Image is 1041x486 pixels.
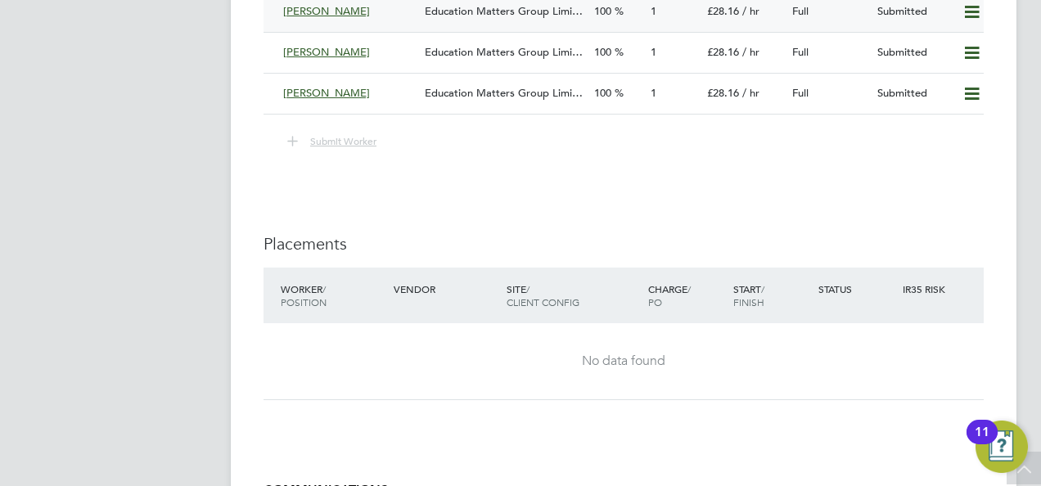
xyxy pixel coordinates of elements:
[283,4,370,18] span: [PERSON_NAME]
[742,45,759,59] span: / hr
[976,421,1028,473] button: Open Resource Center, 11 new notifications
[425,4,583,18] span: Education Matters Group Limi…
[651,4,656,18] span: 1
[280,353,967,370] div: No data found
[281,282,327,308] span: / Position
[283,45,370,59] span: [PERSON_NAME]
[792,86,809,100] span: Full
[644,274,729,317] div: Charge
[814,274,899,304] div: Status
[899,274,955,304] div: IR35 Risk
[742,86,759,100] span: / hr
[425,45,583,59] span: Education Matters Group Limi…
[733,282,764,308] span: / Finish
[871,39,956,66] div: Submitted
[729,274,814,317] div: Start
[975,432,989,453] div: 11
[425,86,583,100] span: Education Matters Group Limi…
[594,4,611,18] span: 100
[277,274,390,317] div: Worker
[310,134,376,147] span: Submit Worker
[792,4,809,18] span: Full
[390,274,502,304] div: Vendor
[594,86,611,100] span: 100
[792,45,809,59] span: Full
[871,80,956,107] div: Submitted
[276,131,390,152] button: Submit Worker
[283,86,370,100] span: [PERSON_NAME]
[707,86,739,100] span: £28.16
[742,4,759,18] span: / hr
[594,45,611,59] span: 100
[651,86,656,100] span: 1
[264,233,984,254] h3: Placements
[648,282,691,308] span: / PO
[507,282,579,308] span: / Client Config
[502,274,644,317] div: Site
[707,45,739,59] span: £28.16
[651,45,656,59] span: 1
[707,4,739,18] span: £28.16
